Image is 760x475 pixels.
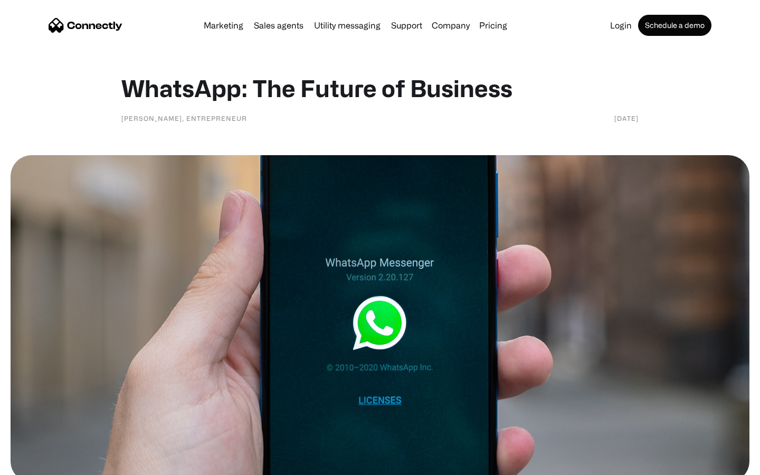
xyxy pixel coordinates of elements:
a: Utility messaging [310,21,385,30]
a: Schedule a demo [638,15,711,36]
div: [PERSON_NAME], Entrepreneur [121,113,247,123]
a: Sales agents [250,21,308,30]
a: Marketing [199,21,248,30]
ul: Language list [21,457,63,471]
aside: Language selected: English [11,457,63,471]
a: Support [387,21,426,30]
a: Login [606,21,636,30]
a: Pricing [475,21,511,30]
div: Company [432,18,470,33]
div: [DATE] [614,113,639,123]
h1: WhatsApp: The Future of Business [121,74,639,102]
